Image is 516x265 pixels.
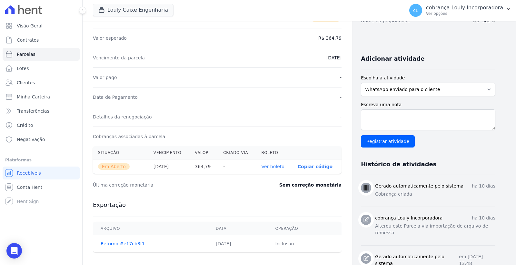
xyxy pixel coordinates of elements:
[361,160,436,168] h3: Histórico de atividades
[375,223,495,236] p: Alterou este Parcela via importação de arquivo de remessa.
[17,79,35,86] span: Clientes
[3,181,80,194] a: Conta Hent
[3,62,80,75] a: Lotes
[318,35,342,41] dd: R$ 364,79
[426,11,503,16] p: Ver opções
[17,65,29,72] span: Lotes
[93,4,174,16] button: Louly Caixe Engenharia
[326,55,342,61] dd: [DATE]
[268,235,342,252] td: Inclusão
[298,164,332,169] button: Copiar código
[3,133,80,146] a: Negativação
[340,94,342,100] dd: -
[93,182,240,188] dt: Última correção monetária
[3,34,80,46] a: Contratos
[473,17,495,24] dd: Ap. 502-A
[17,37,39,43] span: Contratos
[93,94,138,100] dt: Data de Pagamento
[361,101,495,108] label: Escreva uma nota
[93,222,208,235] th: Arquivo
[3,119,80,132] a: Crédito
[3,90,80,103] a: Minha Carteira
[17,51,35,57] span: Parcelas
[218,146,256,159] th: Criado via
[17,108,49,114] span: Transferências
[472,183,495,189] p: há 10 dias
[190,146,218,159] th: Valor
[98,163,130,170] span: Em Aberto
[361,75,495,81] label: Escolha a atividade
[5,156,77,164] div: Plataformas
[279,182,342,188] dd: Sem correção monetária
[93,201,342,209] h3: Exportação
[340,74,342,81] dd: -
[375,215,442,221] h3: cobrança Louly Incorporadora
[148,146,190,159] th: Vencimento
[93,146,148,159] th: Situação
[361,135,415,148] input: Registrar atividade
[17,23,43,29] span: Visão Geral
[268,222,342,235] th: Operação
[17,122,33,128] span: Crédito
[208,222,267,235] th: Data
[3,19,80,32] a: Visão Geral
[426,5,503,11] p: cobrança Louly Incorporadora
[404,1,516,19] button: cL cobrança Louly Incorporadora Ver opções
[3,48,80,61] a: Parcelas
[256,146,293,159] th: Boleto
[375,183,463,189] h3: Gerado automaticamente pelo sistema
[93,74,117,81] dt: Valor pago
[17,94,50,100] span: Minha Carteira
[208,235,267,252] td: [DATE]
[101,241,145,246] a: Retorno #e17cb3f1
[17,184,42,190] span: Conta Hent
[17,170,41,176] span: Recebíveis
[190,159,218,174] th: 364,79
[6,243,22,259] div: Open Intercom Messenger
[375,191,495,198] p: Cobrança criada
[148,159,190,174] th: [DATE]
[218,159,256,174] th: -
[361,55,424,63] h3: Adicionar atividade
[3,105,80,117] a: Transferências
[93,133,165,140] dt: Cobranças associadas à parcela
[472,215,495,221] p: há 10 dias
[3,167,80,179] a: Recebíveis
[262,164,284,169] a: Ver boleto
[93,35,127,41] dt: Valor esperado
[340,114,342,120] dd: -
[17,136,45,143] span: Negativação
[93,114,152,120] dt: Detalhes da renegociação
[93,55,145,61] dt: Vencimento da parcela
[3,76,80,89] a: Clientes
[413,8,418,13] span: cL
